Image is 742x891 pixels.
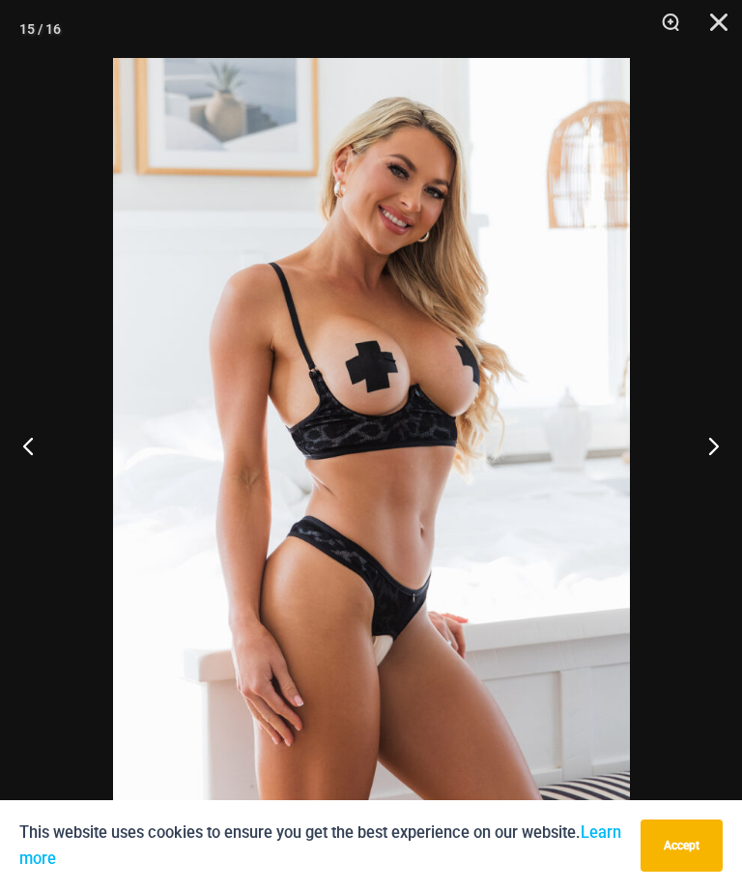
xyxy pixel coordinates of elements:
[113,58,630,833] img: Nights Fall Silver Leopard 1036 Bra 6046 Thong 05
[641,819,723,872] button: Accept
[670,397,742,494] button: Next
[19,823,621,868] a: Learn more
[19,819,626,872] p: This website uses cookies to ensure you get the best experience on our website.
[19,14,61,43] div: 15 / 16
